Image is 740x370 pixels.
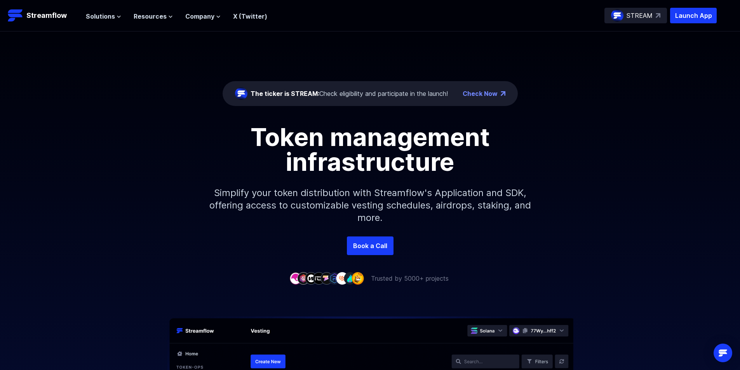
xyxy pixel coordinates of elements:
img: Streamflow Logo [8,8,23,23]
img: company-8 [344,272,356,284]
span: Company [185,12,214,21]
div: Check eligibility and participate in the launch! [251,89,448,98]
img: company-9 [352,272,364,284]
p: Trusted by 5000+ projects [371,274,449,283]
button: Launch App [670,8,717,23]
span: Solutions [86,12,115,21]
img: top-right-arrow.png [501,91,505,96]
span: Resources [134,12,167,21]
img: company-6 [328,272,341,284]
img: streamflow-logo-circle.png [235,87,247,100]
img: top-right-arrow.svg [656,13,660,18]
p: STREAM [627,11,653,20]
a: Check Now [463,89,498,98]
img: streamflow-logo-circle.png [611,9,623,22]
img: company-1 [289,272,302,284]
a: Book a Call [347,236,394,255]
img: company-5 [320,272,333,284]
img: company-4 [313,272,325,284]
a: Streamflow [8,8,78,23]
button: Solutions [86,12,121,21]
button: Company [185,12,221,21]
p: Simplify your token distribution with Streamflow's Application and SDK, offering access to custom... [203,174,537,236]
a: X (Twitter) [233,12,267,20]
div: Open Intercom Messenger [714,344,732,362]
p: Streamflow [26,10,67,21]
button: Resources [134,12,173,21]
h1: Token management infrastructure [195,125,545,174]
img: company-7 [336,272,348,284]
img: company-2 [297,272,310,284]
span: The ticker is STREAM: [251,90,319,97]
img: company-3 [305,272,317,284]
a: STREAM [604,8,667,23]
